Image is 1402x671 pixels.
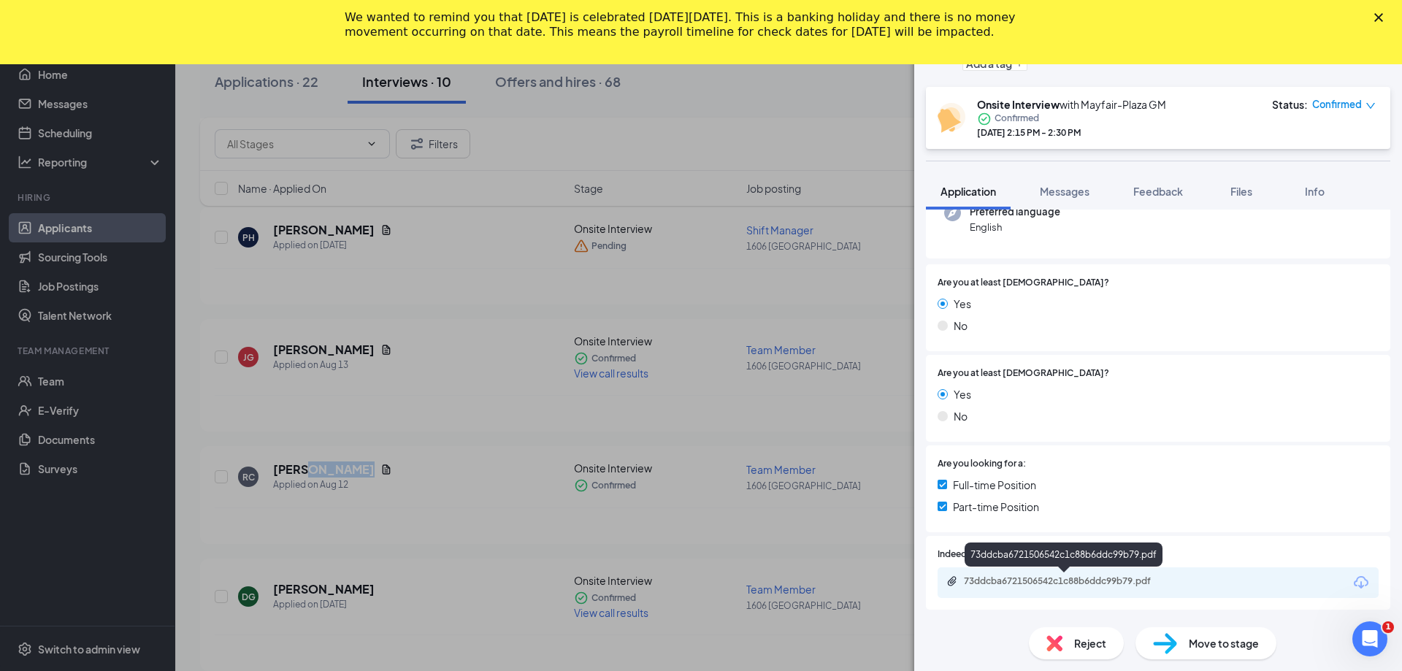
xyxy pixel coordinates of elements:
[938,276,1109,290] span: Are you at least [DEMOGRAPHIC_DATA]?
[938,457,1026,471] span: Are you looking for a:
[1272,97,1308,112] div: Status :
[954,296,971,312] span: Yes
[954,386,971,402] span: Yes
[1040,185,1089,198] span: Messages
[965,542,1162,567] div: 73ddcba6721506542c1c88b6ddc99b79.pdf
[953,477,1036,493] span: Full-time Position
[1365,101,1376,111] span: down
[1352,574,1370,591] svg: Download
[941,185,996,198] span: Application
[954,408,968,424] span: No
[977,112,992,126] svg: CheckmarkCircle
[946,575,1183,589] a: Paperclip73ddcba6721506542c1c88b6ddc99b79.pdf
[1074,635,1106,651] span: Reject
[946,575,958,587] svg: Paperclip
[1133,185,1183,198] span: Feedback
[1312,97,1362,112] span: Confirmed
[1374,13,1389,22] div: Close
[970,204,1060,219] span: Preferred language
[1230,185,1252,198] span: Files
[345,10,1034,39] div: We wanted to remind you that [DATE] is celebrated [DATE][DATE]. This is a banking holiday and the...
[977,126,1166,139] div: [DATE] 2:15 PM - 2:30 PM
[938,367,1109,380] span: Are you at least [DEMOGRAPHIC_DATA]?
[1189,635,1259,651] span: Move to stage
[995,112,1039,126] span: Confirmed
[970,220,1060,234] span: English
[1305,185,1325,198] span: Info
[977,98,1060,111] b: Onsite Interview
[1382,621,1394,633] span: 1
[964,575,1168,587] div: 73ddcba6721506542c1c88b6ddc99b79.pdf
[977,97,1166,112] div: with Mayfair-Plaza GM
[1352,621,1387,656] iframe: Intercom live chat
[938,548,1002,561] span: Indeed Resume
[953,499,1039,515] span: Part-time Position
[954,318,968,334] span: No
